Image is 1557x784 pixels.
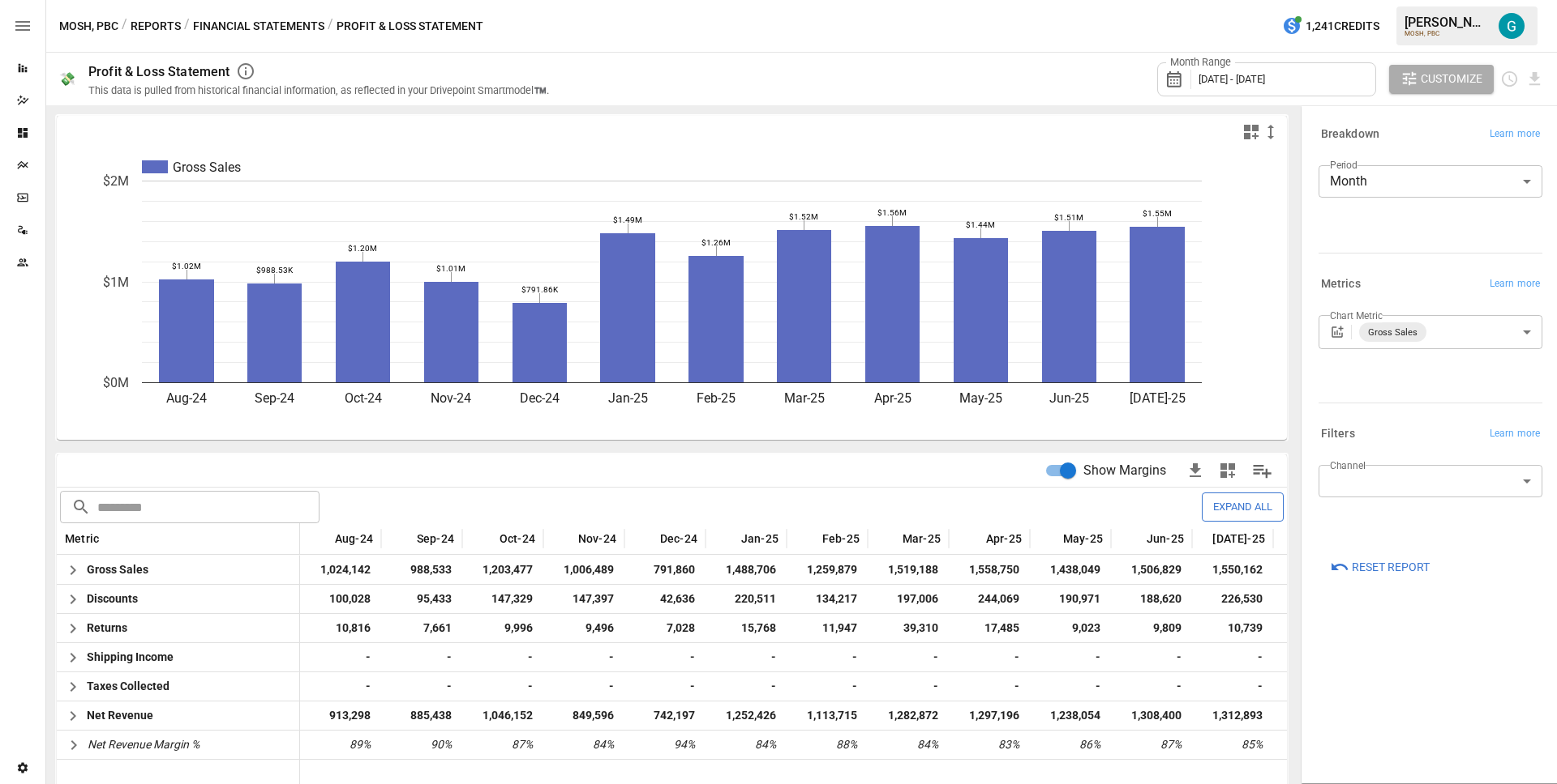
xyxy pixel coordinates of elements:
span: 1,550,162 [1200,556,1265,584]
span: 86% [1073,731,1100,759]
span: Jun-25 [1147,530,1184,547]
span: 9,996 [470,614,535,642]
button: Expand All [1202,492,1284,521]
span: - [551,672,616,701]
span: 147,397 [551,585,616,613]
span: Nov-24 [578,530,616,547]
span: 188,620 [1119,585,1184,613]
span: [DATE] - [DATE] [1199,73,1265,85]
div: / [328,16,333,36]
span: 244,069 [957,585,1022,613]
span: Net Revenue [87,701,153,730]
span: 197,006 [876,585,941,613]
text: $1.02M [172,262,201,271]
text: $0M [103,375,129,390]
span: 17,485 [957,614,1022,642]
span: - [633,643,697,671]
span: - [1119,672,1184,701]
span: 9,023 [1038,614,1103,642]
text: $1.20M [348,244,377,253]
text: Mar-25 [784,390,825,406]
text: Gross Sales [173,160,241,175]
button: 1,241Credits [1276,11,1386,41]
text: [DATE]-25 [1130,390,1186,406]
span: 1,558,750 [957,556,1022,584]
span: 913,298 [308,701,373,730]
h6: Metrics [1321,275,1361,293]
span: 1,312,893 [1200,701,1265,730]
label: Channel [1330,458,1366,472]
div: This data is pulled from historical financial information, as reflected in your Drivepoint Smartm... [88,84,549,96]
span: 87% [505,731,533,759]
span: - [1200,643,1265,671]
span: 1,113,715 [795,701,860,730]
span: 9,496 [551,614,616,642]
span: Net Revenue Margin % [88,731,199,759]
button: Gavin Acres [1489,3,1534,49]
button: Download report [1525,70,1544,88]
div: / [184,16,190,36]
text: $1.51M [1054,213,1083,222]
span: 87% [1154,731,1182,759]
span: - [1119,643,1184,671]
button: MOSH, PBC [59,16,118,36]
span: 9,809 [1119,614,1184,642]
span: - [389,672,454,701]
span: 226,530 [1200,585,1265,613]
span: 849,596 [551,701,616,730]
div: / [122,16,127,36]
span: 83% [992,731,1019,759]
span: 1,241 Credits [1306,16,1379,36]
text: $1.56M [877,208,907,217]
span: 90% [424,731,452,759]
span: - [308,643,373,671]
span: 1,006,489 [551,556,616,584]
button: Manage Columns [1244,453,1280,489]
span: Learn more [1490,126,1540,143]
span: - [876,643,941,671]
span: Aug-24 [335,530,373,547]
span: 39,310 [876,614,941,642]
div: [PERSON_NAME] [1405,15,1489,30]
span: 1,024,142 [308,556,373,584]
span: Discounts [87,585,138,613]
span: Learn more [1490,426,1540,442]
span: - [551,643,616,671]
span: - [876,672,941,701]
span: [DATE]-25 [1212,530,1265,547]
button: Financial Statements [193,16,324,36]
text: Apr-25 [874,390,911,406]
span: 1,259,879 [795,556,860,584]
span: 1,519,188 [876,556,941,584]
span: Metric [65,530,99,547]
div: MOSH, PBC [1405,30,1489,37]
span: - [1200,672,1265,701]
span: Learn more [1490,276,1540,292]
text: Nov-24 [431,390,471,406]
text: Dec-24 [520,390,560,406]
span: 1,238,054 [1038,701,1103,730]
text: $1.49M [613,215,642,224]
span: - [714,643,778,671]
span: 10,816 [308,614,373,642]
span: - [308,672,373,701]
h6: Filters [1321,425,1355,443]
span: - [1038,643,1103,671]
span: Returns [87,614,127,642]
button: Reset Report [1319,552,1441,582]
span: 190,971 [1038,585,1103,613]
text: Jan-25 [608,390,648,406]
span: 147,329 [470,585,535,613]
label: Month Range [1166,55,1235,70]
text: Aug-24 [166,390,207,406]
span: 7,028 [633,614,697,642]
img: Gavin Acres [1499,13,1525,39]
span: - [957,672,1022,701]
span: Gross Sales [87,556,148,584]
span: 84% [586,731,614,759]
span: 84% [748,731,776,759]
span: 885,438 [389,701,454,730]
text: Feb-25 [697,390,736,406]
span: 1,203,477 [470,556,535,584]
